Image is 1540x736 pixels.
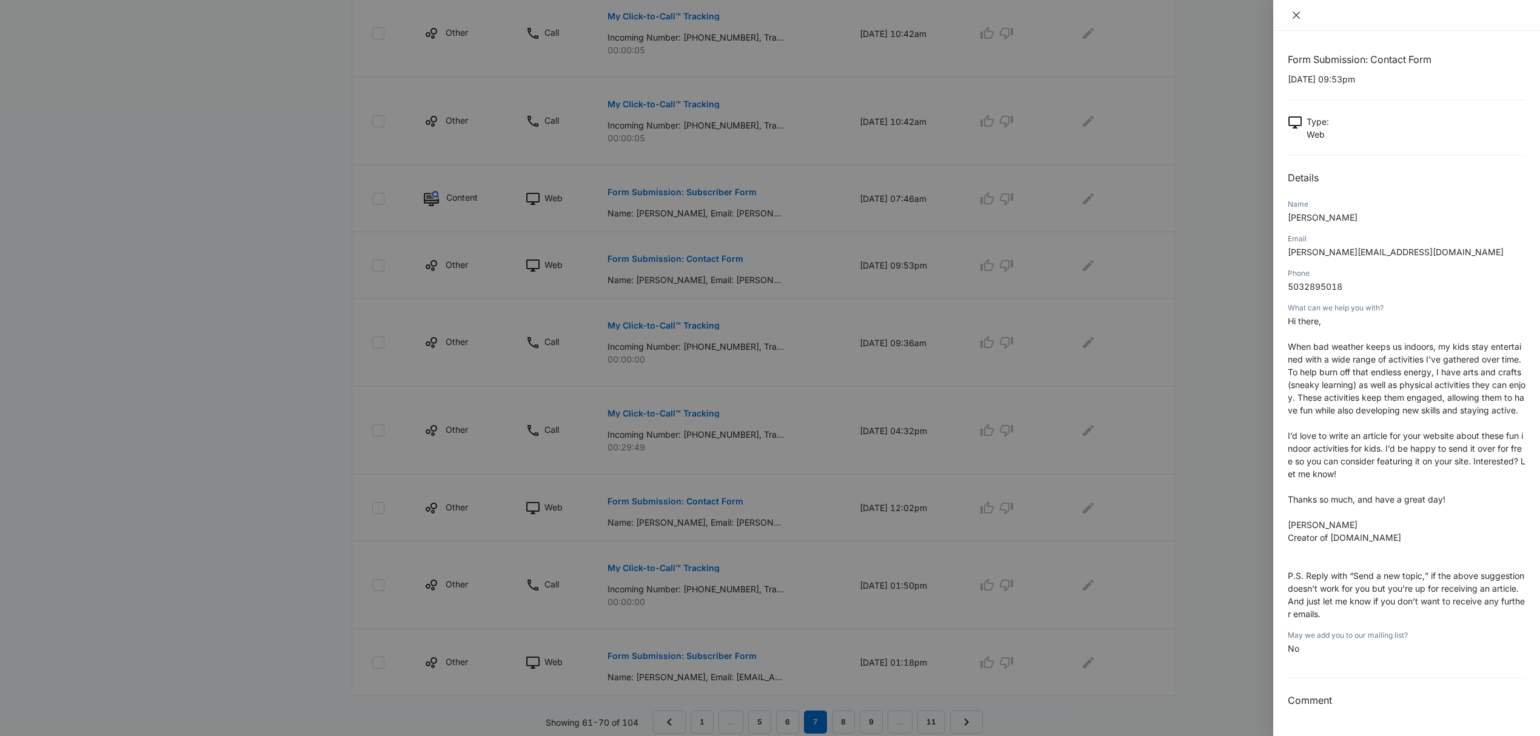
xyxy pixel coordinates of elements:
[1291,10,1301,20] span: close
[1288,73,1525,85] p: [DATE] 09:53pm
[1288,199,1525,210] div: Name
[1288,341,1525,415] span: When bad weather keeps us indoors, my kids stay entertained with a wide range of activities I’ve ...
[1288,693,1525,708] h3: Comment
[1288,520,1358,530] span: [PERSON_NAME]
[1288,532,1401,543] span: Creator of [DOMAIN_NAME]
[1288,316,1321,326] span: Hi there,
[1307,115,1329,128] p: Type :
[1288,212,1358,222] span: [PERSON_NAME]
[1288,268,1525,279] div: Phone
[1288,630,1525,641] div: May we add you to our mailing list?
[1307,128,1329,141] p: Web
[1288,281,1342,292] span: 5032895018
[1288,643,1299,654] span: No
[1288,303,1525,313] div: What can we help you with?
[1288,10,1305,21] button: Close
[1288,170,1525,185] h2: Details
[1288,52,1525,67] h1: Form Submission: Contact Form
[1288,494,1445,504] span: Thanks so much, and have a great day!
[1288,247,1504,257] span: [PERSON_NAME][EMAIL_ADDRESS][DOMAIN_NAME]
[1288,430,1525,479] span: I’d love to write an article for your website about these fun indoor activities for kids. I’d be ...
[1288,570,1525,619] span: P.S. Reply with “Send a new topic,” if the above suggestion doesn’t work for you but you’re up fo...
[1288,233,1525,244] div: Email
